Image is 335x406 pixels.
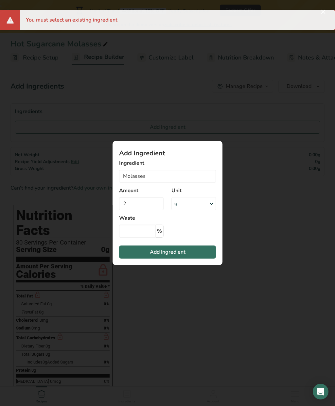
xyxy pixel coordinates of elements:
label: Amount [119,187,164,195]
label: Waste [119,214,164,222]
input: Add Ingredient [119,170,216,183]
label: Ingredient [119,159,216,167]
div: g [174,200,178,208]
div: You must select an existing ingredient [20,10,123,30]
label: Unit [171,187,216,195]
button: Add Ingredient [119,245,216,259]
div: Open Intercom Messenger [313,384,328,399]
h1: Add Ingredient [119,150,216,157]
span: Add Ingredient [150,248,185,256]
